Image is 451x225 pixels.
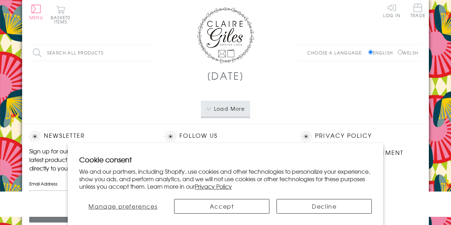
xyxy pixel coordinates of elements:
[410,4,425,19] a: Trade
[307,49,367,56] p: Choose a language:
[398,49,418,56] label: Welsh
[51,6,70,24] button: Basket0 items
[195,182,232,190] a: Privacy Policy
[29,5,43,20] button: Menu
[79,168,372,190] p: We and our partners, including Shopify, use cookies and other technologies to personalize your ex...
[174,199,269,214] button: Accept
[29,131,151,142] h2: Newsletter
[147,45,154,61] input: Search
[88,202,157,210] span: Manage preferences
[29,190,151,206] input: harry@hogwarts.edu
[398,50,402,54] input: Welsh
[29,147,151,172] p: Sign up for our newsletter to receive the latest product launches, news and offers directly to yo...
[410,4,425,17] span: Trade
[277,199,372,214] button: Decline
[29,45,154,61] input: Search all products
[79,155,372,164] h2: Cookie consent
[368,49,396,56] label: English
[197,7,254,63] img: Claire Giles Greetings Cards
[368,50,373,54] input: English
[29,14,43,21] span: Menu
[201,101,250,116] button: Load More
[383,4,400,17] a: Log In
[54,14,70,25] span: 0 items
[29,180,151,187] label: Email Address
[315,131,372,141] a: Privacy Policy
[207,68,244,83] h1: [DATE]
[79,199,167,214] button: Manage preferences
[165,131,286,142] h2: Follow Us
